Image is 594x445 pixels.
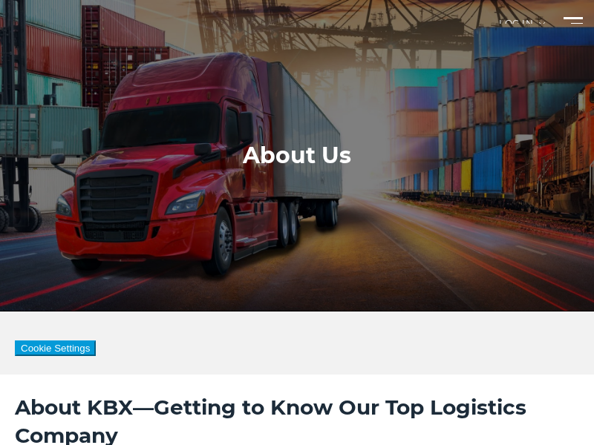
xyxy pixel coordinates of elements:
[539,22,545,25] img: arrow
[499,19,545,39] div: Log in
[11,15,100,67] img: kbx logo
[243,141,351,171] h1: About Us
[15,340,96,356] button: Cookie Settings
